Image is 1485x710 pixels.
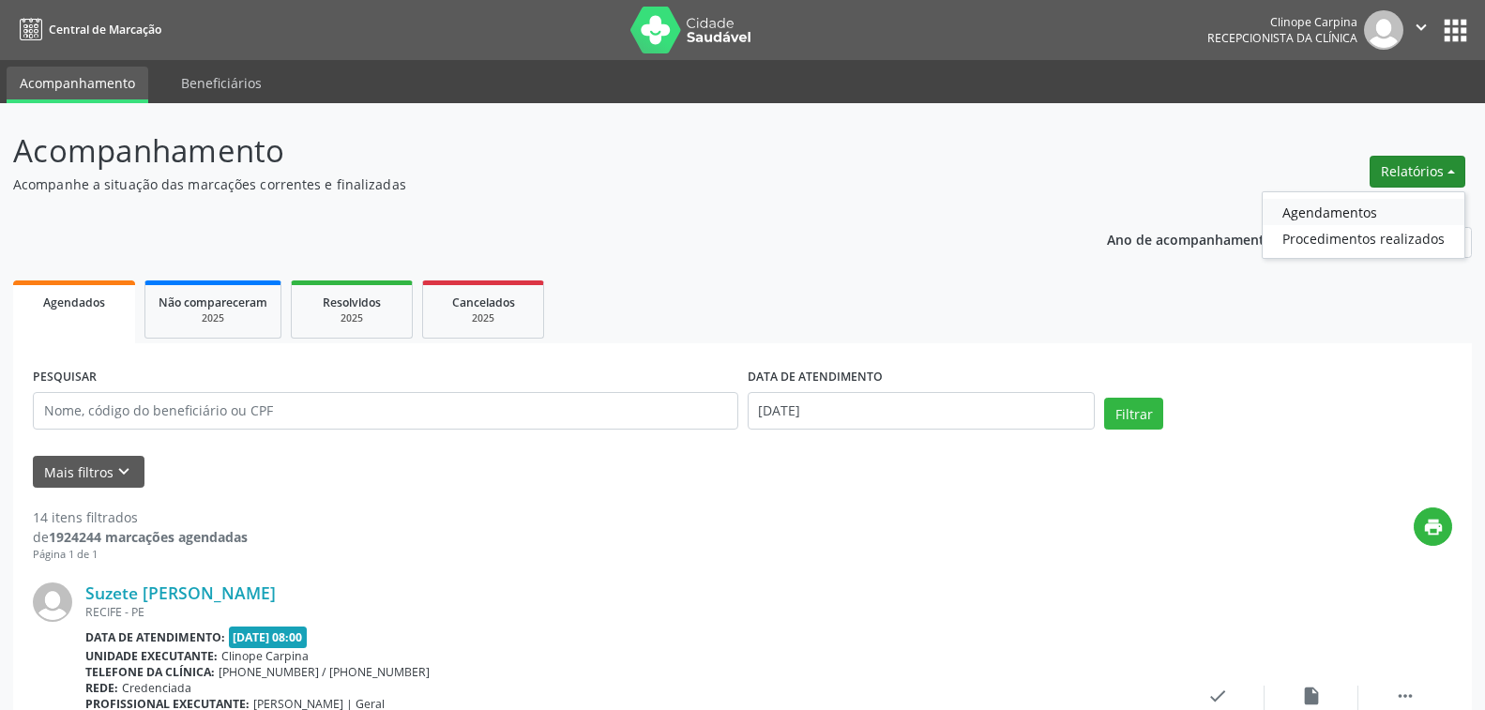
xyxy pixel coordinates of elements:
[1104,398,1163,430] button: Filtrar
[85,629,225,645] b: Data de atendimento:
[33,363,97,392] label: PESQUISAR
[1439,14,1472,47] button: apps
[49,528,248,546] strong: 1924244 marcações agendadas
[85,604,1171,620] div: RECIFE - PE
[305,311,399,325] div: 2025
[33,456,144,489] button: Mais filtroskeyboard_arrow_down
[1263,199,1464,225] a: Agendamentos
[85,582,276,603] a: Suzete [PERSON_NAME]
[114,461,134,482] i: keyboard_arrow_down
[33,507,248,527] div: 14 itens filtrados
[1411,17,1432,38] i: 
[1364,10,1403,50] img: img
[43,295,105,310] span: Agendados
[748,363,883,392] label: DATA DE ATENDIMENTO
[1207,14,1357,30] div: Clinope Carpina
[85,664,215,680] b: Telefone da clínica:
[1301,686,1322,706] i: insert_drive_file
[33,527,248,547] div: de
[159,311,267,325] div: 2025
[229,627,308,648] span: [DATE] 08:00
[33,547,248,563] div: Página 1 de 1
[122,680,191,696] span: Credenciada
[13,14,161,45] a: Central de Marcação
[1263,225,1464,251] a: Procedimentos realizados
[49,22,161,38] span: Central de Marcação
[85,648,218,664] b: Unidade executante:
[219,664,430,680] span: [PHONE_NUMBER] / [PHONE_NUMBER]
[1107,227,1273,250] p: Ano de acompanhamento
[159,295,267,310] span: Não compareceram
[748,392,1096,430] input: Selecione um intervalo
[323,295,381,310] span: Resolvidos
[13,128,1035,174] p: Acompanhamento
[7,67,148,103] a: Acompanhamento
[1207,686,1228,706] i: check
[452,295,515,310] span: Cancelados
[1414,507,1452,546] button: print
[33,392,738,430] input: Nome, código do beneficiário ou CPF
[1262,191,1465,259] ul: Relatórios
[168,67,275,99] a: Beneficiários
[1207,30,1357,46] span: Recepcionista da clínica
[33,582,72,622] img: img
[1423,517,1444,537] i: print
[85,680,118,696] b: Rede:
[1370,156,1465,188] button: Relatórios
[221,648,309,664] span: Clinope Carpina
[436,311,530,325] div: 2025
[13,174,1035,194] p: Acompanhe a situação das marcações correntes e finalizadas
[1395,686,1416,706] i: 
[1403,10,1439,50] button: 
